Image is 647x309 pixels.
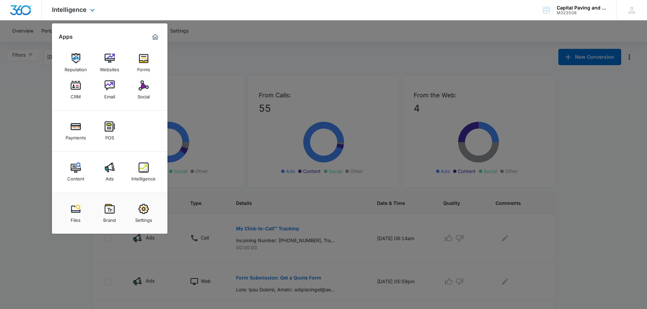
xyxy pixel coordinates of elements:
[557,5,606,11] div: account name
[131,200,157,226] a: Settings
[63,50,89,76] a: Reputation
[63,77,89,103] a: CRM
[67,173,84,181] div: Content
[97,50,123,76] a: Websites
[150,32,161,42] a: Marketing 360® Dashboard
[97,159,123,185] a: Ads
[63,159,89,185] a: Content
[104,91,115,99] div: Email
[131,50,157,76] a: Forms
[131,173,156,181] div: Intelligence
[66,132,86,140] div: Payments
[131,77,157,103] a: Social
[65,63,87,72] div: Reputation
[105,132,114,140] div: POS
[52,6,87,13] span: Intelligence
[557,11,606,15] div: account id
[135,214,152,223] div: Settings
[63,118,89,144] a: Payments
[71,214,80,223] div: Files
[100,63,119,72] div: Websites
[103,214,116,223] div: Brand
[71,91,81,99] div: CRM
[59,34,73,40] h2: Apps
[97,77,123,103] a: Email
[138,91,150,99] div: Social
[63,200,89,226] a: Files
[97,200,123,226] a: Brand
[137,63,150,72] div: Forms
[106,173,114,181] div: Ads
[97,118,123,144] a: POS
[131,159,157,185] a: Intelligence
